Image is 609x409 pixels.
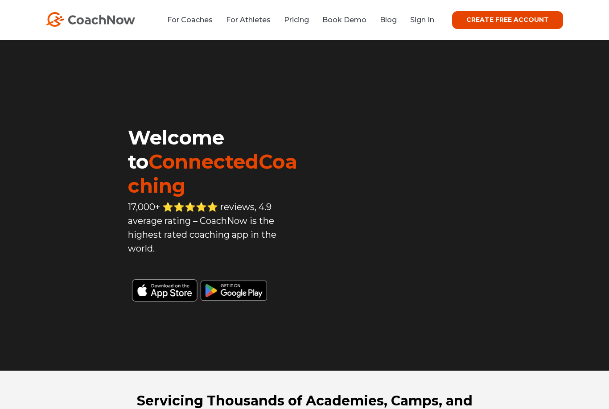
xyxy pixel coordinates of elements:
a: Blog [380,16,397,24]
a: For Coaches [167,16,213,24]
a: Sign In [410,16,434,24]
span: 17,000+ ⭐️⭐️⭐️⭐️⭐️ reviews, 4.9 average rating – CoachNow is the highest rated coaching app in th... [128,202,276,254]
a: Book Demo [322,16,366,24]
span: ConnectedCoaching [128,149,297,198]
a: For Athletes [226,16,271,24]
a: Pricing [284,16,309,24]
a: CREATE FREE ACCOUNT [452,11,563,29]
img: Black Download CoachNow on the App Store Button [128,275,304,302]
h1: Welcome to [128,125,304,198]
img: CoachNow Logo [46,12,135,27]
